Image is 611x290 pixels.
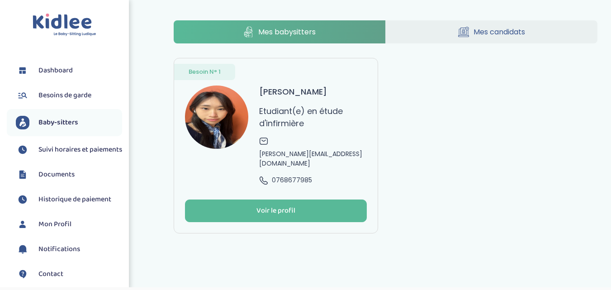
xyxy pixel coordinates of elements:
[38,65,73,76] span: Dashboard
[38,194,111,205] span: Historique de paiement
[16,116,29,129] img: babysitters.svg
[16,143,122,157] a: Suivi horaires et paiements
[16,168,122,181] a: Documents
[16,89,29,102] img: besoin.svg
[38,219,71,230] span: Mon Profil
[16,218,122,231] a: Mon Profil
[16,64,122,77] a: Dashboard
[174,20,385,43] a: Mes babysitters
[16,267,29,281] img: contact.svg
[272,176,312,185] span: 0768677985
[16,193,122,206] a: Historique de paiement
[38,269,63,280] span: Contact
[16,89,122,102] a: Besoins de garde
[16,193,29,206] img: suivihoraire.svg
[189,67,221,76] span: Besoin N° 1
[38,169,75,180] span: Documents
[16,242,122,256] a: Notifications
[16,143,29,157] img: suivihoraire.svg
[38,117,78,128] span: Baby-sitters
[258,26,316,38] span: Mes babysitters
[16,242,29,256] img: notification.svg
[259,149,367,168] span: [PERSON_NAME][EMAIL_ADDRESS][DOMAIN_NAME]
[474,26,525,38] span: Mes candidats
[174,58,379,233] a: Besoin N° 1 avatar [PERSON_NAME] Etudiant(e) en étude d'infirmière [PERSON_NAME][EMAIL_ADDRESS][D...
[16,116,122,129] a: Baby-sitters
[33,14,96,37] img: logo.svg
[16,168,29,181] img: documents.svg
[38,90,91,101] span: Besoins de garde
[185,86,248,149] img: avatar
[38,244,80,255] span: Notifications
[38,144,122,155] span: Suivi horaires et paiements
[16,218,29,231] img: profil.svg
[259,105,367,129] p: Etudiant(e) en étude d'infirmière
[16,64,29,77] img: dashboard.svg
[256,206,295,216] div: Voir le profil
[16,267,122,281] a: Contact
[386,20,597,43] a: Mes candidats
[185,200,367,222] button: Voir le profil
[259,86,327,98] h3: [PERSON_NAME]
